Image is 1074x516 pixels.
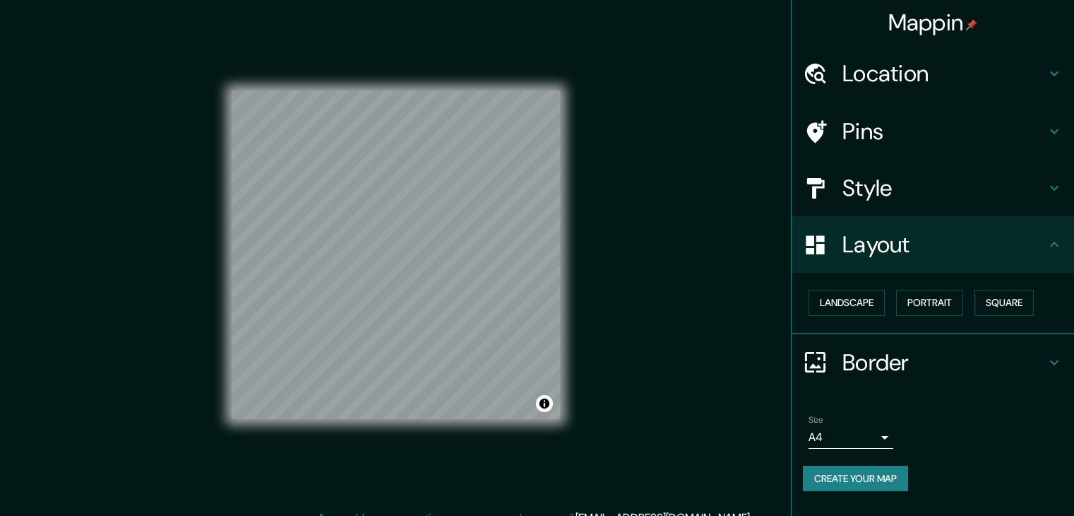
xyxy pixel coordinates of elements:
[232,90,560,419] canvas: Map
[888,8,978,37] h4: Mappin
[792,45,1074,102] div: Location
[948,461,1058,500] iframe: Help widget launcher
[809,414,823,426] label: Size
[842,117,1046,146] h4: Pins
[803,466,908,492] button: Create your map
[792,216,1074,273] div: Layout
[966,19,977,30] img: pin-icon.png
[896,290,963,316] button: Portrait
[792,160,1074,216] div: Style
[792,334,1074,391] div: Border
[842,59,1046,88] h4: Location
[842,174,1046,202] h4: Style
[842,230,1046,259] h4: Layout
[809,426,893,449] div: A4
[792,103,1074,160] div: Pins
[809,290,885,316] button: Landscape
[536,395,553,412] button: Toggle attribution
[842,348,1046,377] h4: Border
[974,290,1034,316] button: Square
